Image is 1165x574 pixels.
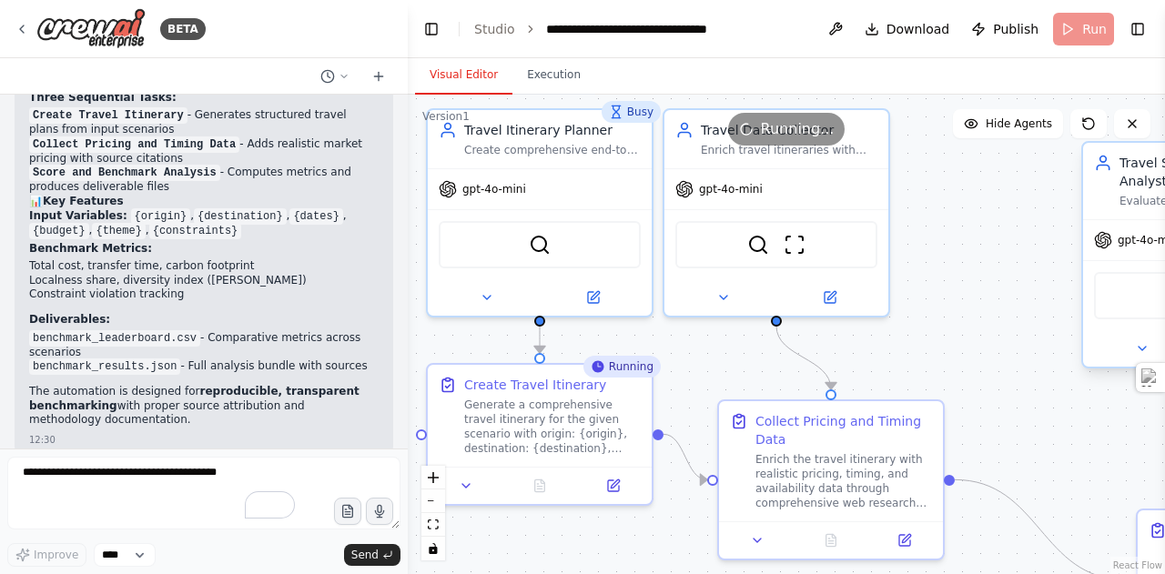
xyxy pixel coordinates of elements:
[29,359,379,374] li: - Full analysis bundle with sources
[464,143,641,157] div: Create comprehensive end-to-end travel itineraries from structured scenarios ({origin}, {destinat...
[512,56,595,95] button: Execution
[29,166,379,195] li: - Computes metrics and produces deliverable files
[755,412,932,448] div: Collect Pricing and Timing Data
[747,234,769,256] img: SerperDevTool
[29,287,379,302] li: Constraint violation tracking
[149,223,242,239] code: {constraints}
[29,91,177,104] strong: Three Sequential Tasks:
[421,466,445,489] button: zoom in
[29,331,379,360] li: - Comparative metrics across scenarios
[462,182,526,196] span: gpt-4o-mini
[784,234,805,256] img: ScrapeWebsiteTool
[421,513,445,537] button: fit view
[542,287,644,308] button: Open in side panel
[29,385,379,428] p: The automation is designed for with proper source attribution and methodology documentation.
[29,223,89,239] code: {budget}
[313,65,357,87] button: Switch to previous chat
[7,543,86,567] button: Improve
[366,498,393,525] button: Click to speak your automation idea
[422,109,470,124] div: Version 1
[699,182,763,196] span: gpt-4o-mini
[531,326,549,353] g: Edge from 7a148f61-f0bd-4073-af03-063efe7aaecd to 492917b9-c852-476d-a262-ce0a866b0b9e
[1113,560,1162,570] a: React Flow attribution
[29,330,200,347] code: benchmark_leaderboard.csv
[755,452,932,510] div: Enrich the travel itinerary with realistic pricing, timing, and availability data through compreh...
[663,108,890,317] div: Travel Data CollectorEnrich travel itineraries with accurate pricing, timing, and availability da...
[29,108,379,137] li: - Generates structured travel plans from input scenarios
[29,433,56,447] div: 12:30
[426,363,653,506] div: RunningCreate Travel ItineraryGenerate a comprehensive travel itinerary for the given scenario wi...
[160,18,206,40] div: BETA
[426,108,653,317] div: BusyTravel Itinerary PlannerCreate comprehensive end-to-end travel itineraries from structured sc...
[986,116,1052,131] span: Hide Agents
[29,136,239,153] code: Collect Pricing and Timing Data
[873,529,936,551] button: Open in side panel
[886,20,950,38] span: Download
[582,475,644,497] button: Open in side panel
[29,195,379,209] h2: 📊
[857,13,957,45] button: Download
[761,118,835,140] span: Running...
[29,242,152,255] strong: Benchmark Metrics:
[1125,16,1150,42] button: Show right sidebar
[717,399,945,560] div: Collect Pricing and Timing DataEnrich the travel itinerary with realistic pricing, timing, and av...
[351,548,379,562] span: Send
[364,65,393,87] button: Start a new chat
[29,385,360,412] strong: reproducible, transparent benchmarking
[419,16,444,42] button: Hide left sidebar
[464,376,606,394] div: Create Travel Itinerary
[602,101,661,123] div: Busy
[29,313,110,326] strong: Deliverables:
[421,537,445,560] button: toggle interactivity
[194,208,287,225] code: {destination}
[29,165,220,181] code: Score and Benchmark Analysis
[421,489,445,513] button: zoom out
[36,8,146,49] img: Logo
[993,20,1038,38] span: Publish
[131,208,191,225] code: {origin}
[29,274,379,288] li: Localness share, diversity index ([PERSON_NAME])
[501,475,579,497] button: No output available
[34,548,78,562] span: Improve
[7,457,400,529] textarea: To enrich screen reader interactions, please activate Accessibility in Grammarly extension settings
[793,529,870,551] button: No output available
[529,234,551,256] img: SerperDevTool
[92,223,145,239] code: {theme}
[344,544,400,566] button: Send
[953,109,1063,138] button: Hide Agents
[29,137,379,166] li: - Adds realistic market pricing with source citations
[474,22,515,36] a: Studio
[664,425,707,488] g: Edge from 492917b9-c852-476d-a262-ce0a866b0b9e to 1707f8c9-bf9f-4580-8ce3-4837bdfea981
[767,326,840,389] g: Edge from e46f6167-53d2-4a0b-a88f-ff12a601e635 to 1707f8c9-bf9f-4580-8ce3-4837bdfea981
[334,498,361,525] button: Upload files
[701,143,877,157] div: Enrich travel itineraries with accurate pricing, timing, and availability data by conducting comp...
[415,56,512,95] button: Visual Editor
[29,107,187,124] code: Create Travel Itinerary
[964,13,1046,45] button: Publish
[29,259,379,274] li: Total cost, transfer time, carbon footprint
[43,195,124,207] strong: Key Features
[29,358,180,375] code: benchmark_results.json
[289,208,342,225] code: {dates}
[29,209,127,222] strong: Input Variables:
[583,356,661,378] div: Running
[29,209,379,238] p: , , , , ,
[464,398,641,456] div: Generate a comprehensive travel itinerary for the given scenario with origin: {origin}, destinati...
[778,287,881,308] button: Open in side panel
[421,466,445,560] div: React Flow controls
[474,20,751,38] nav: breadcrumb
